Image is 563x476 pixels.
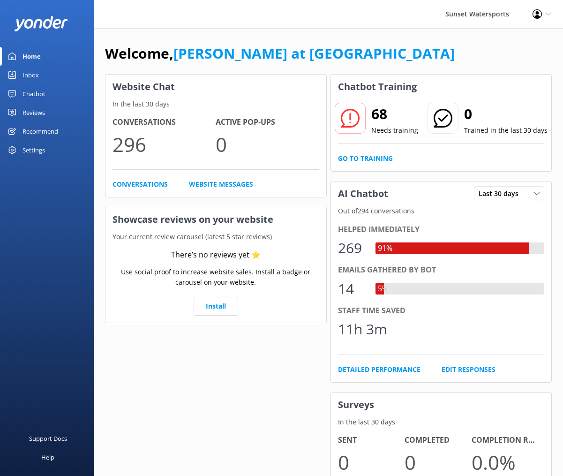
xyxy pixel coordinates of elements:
a: Detailed Performance [338,364,420,375]
div: Help [41,448,54,467]
h4: Conversations [113,116,216,128]
a: Website Messages [189,179,253,189]
div: Helped immediately [338,224,545,236]
h4: Completion Rate [472,434,539,446]
p: 296 [113,128,216,160]
p: Needs training [371,125,418,136]
p: 0 [216,128,319,160]
p: In the last 30 days [105,99,326,109]
div: Chatbot [23,84,45,103]
div: Recommend [23,122,58,141]
h3: Showcase reviews on your website [105,207,326,232]
h2: 0 [464,103,548,125]
a: [PERSON_NAME] at [GEOGRAPHIC_DATA] [173,44,455,63]
div: There’s no reviews yet ⭐ [171,249,261,261]
div: 5% [375,283,390,295]
h3: Chatbot Training [331,75,424,99]
h3: Website Chat [105,75,326,99]
div: Home [23,47,41,66]
h1: Welcome, [105,42,455,65]
div: 14 [338,278,366,300]
div: Inbox [23,66,39,84]
h4: Completed [405,434,472,446]
h2: 68 [371,103,418,125]
a: Conversations [113,179,168,189]
div: 11h 3m [338,318,387,340]
p: Use social proof to increase website sales. Install a badge or carousel on your website. [113,267,319,288]
a: Install [194,297,238,316]
p: Out of 294 conversations [331,206,552,216]
p: Your current review carousel (latest 5 star reviews) [105,232,326,242]
h3: AI Chatbot [331,181,395,206]
div: Reviews [23,103,45,122]
div: Settings [23,141,45,159]
div: 269 [338,237,366,259]
h4: Sent [338,434,405,446]
a: Edit Responses [442,364,495,375]
img: yonder-white-logo.png [14,16,68,31]
div: Emails gathered by bot [338,264,545,276]
a: Go to Training [338,153,393,164]
p: In the last 30 days [331,417,552,427]
h3: Surveys [331,393,552,417]
div: Staff time saved [338,305,545,317]
span: Last 30 days [479,189,524,199]
div: 91% [375,242,395,255]
div: Support Docs [29,429,67,448]
h4: Active Pop-ups [216,116,319,128]
p: Trained in the last 30 days [464,125,548,136]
